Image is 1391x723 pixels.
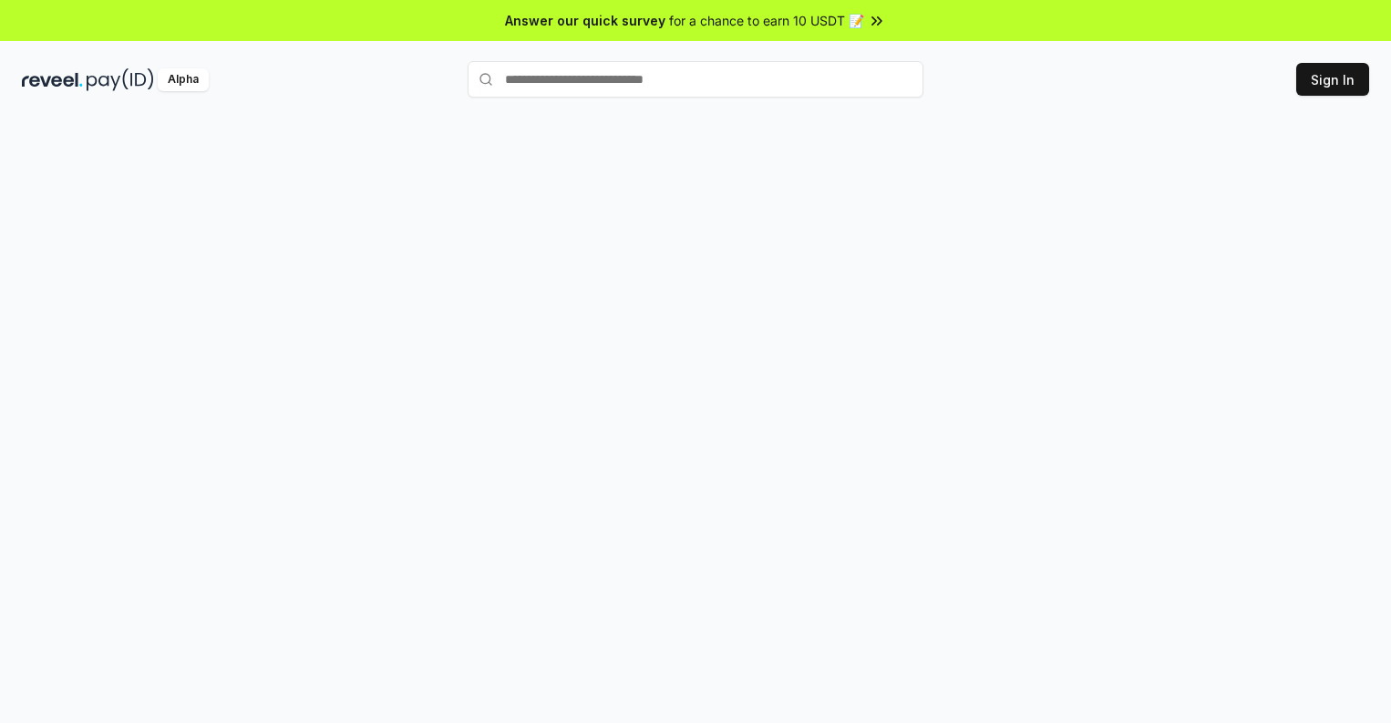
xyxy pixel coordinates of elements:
[22,68,83,91] img: reveel_dark
[87,68,154,91] img: pay_id
[1296,63,1369,96] button: Sign In
[669,11,864,30] span: for a chance to earn 10 USDT 📝
[158,68,209,91] div: Alpha
[505,11,665,30] span: Answer our quick survey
